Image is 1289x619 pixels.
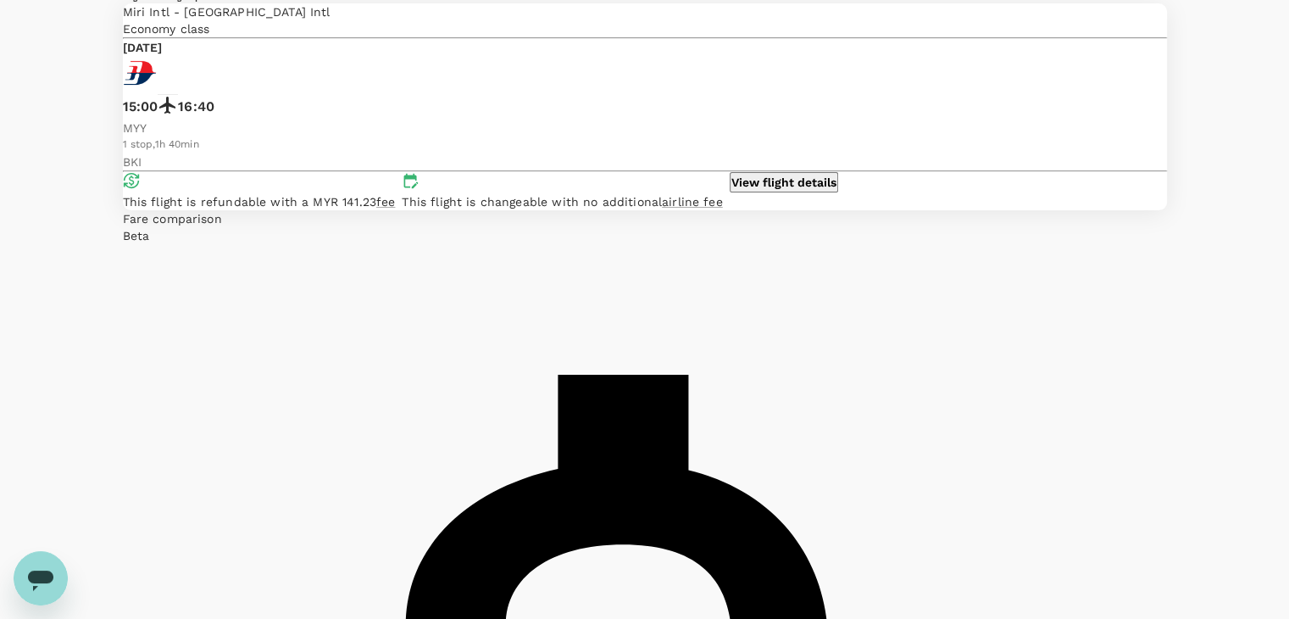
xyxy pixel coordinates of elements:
[123,153,1167,170] p: BKI
[376,195,395,209] span: fee
[123,120,1167,137] p: MYY
[123,193,396,210] p: This flight is refundable with a MYR 141.23
[123,137,1167,153] div: 1 stop , 1h 40min
[123,39,163,56] p: [DATE]
[123,97,158,117] p: 15:00
[123,210,1167,227] div: Fare comparison
[402,193,722,210] p: This flight is changeable with no additional
[123,56,157,90] img: MH
[731,174,836,191] p: View flight details
[730,172,838,192] button: View flight details
[123,3,1167,20] p: Miri Intl - [GEOGRAPHIC_DATA] Intl
[662,195,723,209] span: airline fee
[178,97,214,117] p: 16:40
[14,551,68,605] iframe: Button to launch messaging window
[123,229,150,243] span: Beta
[123,20,1167,37] p: Economy class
